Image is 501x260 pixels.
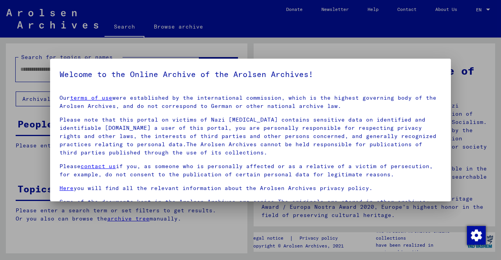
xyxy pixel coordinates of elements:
[59,198,442,222] p: Some of the documents kept in the Arolsen Archives are copies.The originals are stored in other a...
[467,226,486,245] img: Change consent
[59,162,442,179] p: Please if you, as someone who is personally affected or as a relative of a victim of persecution,...
[59,185,74,192] a: Here
[81,163,116,170] a: contact us
[59,94,442,110] p: Our were established by the international commission, which is the highest governing body of the ...
[59,116,442,157] p: Please note that this portal on victims of Nazi [MEDICAL_DATA] contains sensitive data on identif...
[59,68,442,81] h5: Welcome to the Online Archive of the Arolsen Archives!
[59,184,442,192] p: you will find all the relevant information about the Arolsen Archives privacy policy.
[70,94,112,101] a: terms of use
